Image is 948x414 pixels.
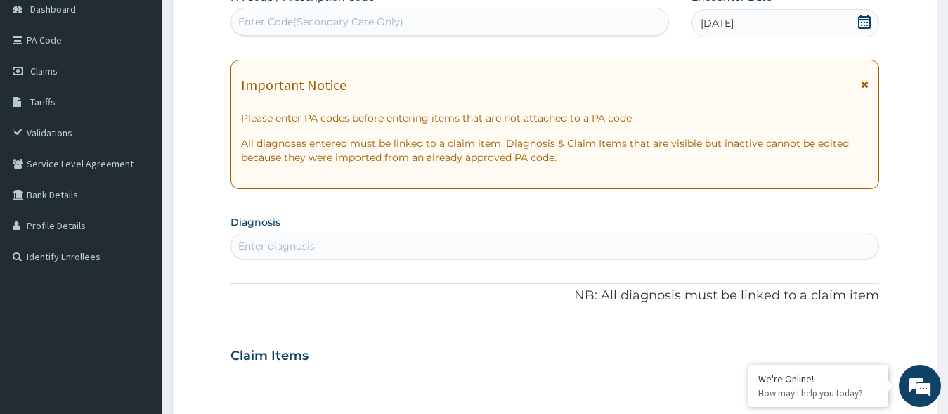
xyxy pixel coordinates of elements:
[30,3,76,15] span: Dashboard
[230,7,264,41] div: Minimize live chat window
[701,16,734,30] span: [DATE]
[230,215,280,229] label: Diagnosis
[758,373,878,385] div: We're Online!
[82,120,194,262] span: We're online!
[230,287,880,305] p: NB: All diagnosis must be linked to a claim item
[238,15,403,29] div: Enter Code(Secondary Care Only)
[30,65,58,77] span: Claims
[230,349,309,364] h3: Claim Items
[241,136,869,164] p: All diagnoses entered must be linked to a claim item. Diagnosis & Claim Items that are visible bu...
[7,270,268,319] textarea: Type your message and hit 'Enter'
[241,111,869,125] p: Please enter PA codes before entering items that are not attached to a PA code
[758,387,878,399] p: How may I help you today?
[238,239,315,253] div: Enter diagnosis
[26,70,57,105] img: d_794563401_company_1708531726252_794563401
[241,77,346,93] h1: Important Notice
[73,79,236,97] div: Chat with us now
[30,96,56,108] span: Tariffs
